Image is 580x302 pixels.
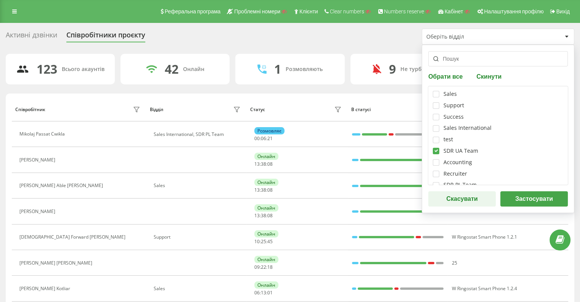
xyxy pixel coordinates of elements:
[443,114,464,120] div: Success
[443,171,467,177] div: Recruiter
[452,234,517,240] span: W Ringostat Smart Phone 1.2.1
[254,136,273,141] div: : :
[254,239,273,244] div: : :
[267,135,273,142] span: 21
[19,260,94,266] div: [PERSON_NAME] [PERSON_NAME]
[428,73,465,80] button: Обрати все
[261,289,266,296] span: 13
[261,212,266,219] span: 38
[15,107,45,112] div: Співробітник
[261,187,266,193] span: 38
[267,212,273,219] span: 08
[19,183,105,188] div: [PERSON_NAME] Able [PERSON_NAME]
[254,265,273,270] div: : :
[484,8,543,15] span: Налаштування профілю
[19,157,57,163] div: [PERSON_NAME]
[165,62,178,76] div: 42
[154,286,243,291] div: Sales
[384,8,424,15] span: Numbers reserve
[254,187,260,193] span: 13
[443,182,477,188] div: SDR PL Team
[6,31,57,43] div: Активні дзвінки
[443,125,492,131] div: Sales International
[254,264,260,270] span: 09
[66,31,145,43] div: Співробітники проєкту
[299,8,318,15] span: Клієнти
[19,209,57,214] div: [PERSON_NAME]
[254,289,260,296] span: 06
[428,191,496,207] button: Скасувати
[254,256,278,263] div: Онлайн
[389,62,396,76] div: 9
[250,107,265,112] div: Статус
[19,234,127,240] div: [DEMOGRAPHIC_DATA] Forward [PERSON_NAME]
[19,131,67,137] div: Mikolaj Passat Cwikla
[452,260,457,266] span: 25
[443,136,453,143] div: test
[474,73,504,80] button: Скинути
[267,264,273,270] span: 18
[62,66,104,73] div: Всього акаунтів
[254,161,273,167] div: : :
[37,62,57,76] div: 123
[234,8,280,15] span: Проблемні номери
[254,127,284,134] div: Розмовляє
[254,161,260,167] span: 13
[254,230,278,237] div: Онлайн
[19,286,72,291] div: [PERSON_NAME] Kotliar
[267,289,273,296] span: 01
[261,238,266,245] span: 25
[330,8,364,15] span: Clear numbers
[254,213,273,218] div: : :
[261,161,266,167] span: 38
[500,191,568,207] button: Застосувати
[443,148,478,154] div: SDR UA Team
[274,62,281,76] div: 1
[286,66,323,73] div: Розмовляють
[254,179,278,186] div: Онлайн
[445,8,463,15] span: Кабінет
[165,8,221,15] span: Реферальна програма
[443,159,472,166] div: Accounting
[261,135,266,142] span: 06
[443,102,464,109] div: Support
[254,238,260,245] span: 10
[154,132,243,137] div: Sales International, SDR PL Team
[254,153,278,160] div: Онлайн
[428,51,568,66] input: Пошук
[556,8,570,15] span: Вихід
[400,66,437,73] div: Не турбувати
[254,187,273,193] div: : :
[154,183,243,188] div: Sales
[452,285,517,292] span: W Ringostat Smart Phone 1.2.4
[150,107,163,112] div: Відділ
[443,91,457,97] div: Sales
[267,187,273,193] span: 08
[254,290,273,296] div: : :
[426,34,517,40] div: Оберіть відділ
[183,66,204,73] div: Онлайн
[254,281,278,289] div: Онлайн
[254,212,260,219] span: 13
[154,234,243,240] div: Support
[267,238,273,245] span: 45
[254,135,260,142] span: 00
[261,264,266,270] span: 22
[254,204,278,212] div: Онлайн
[267,161,273,167] span: 08
[351,107,444,112] div: В статусі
